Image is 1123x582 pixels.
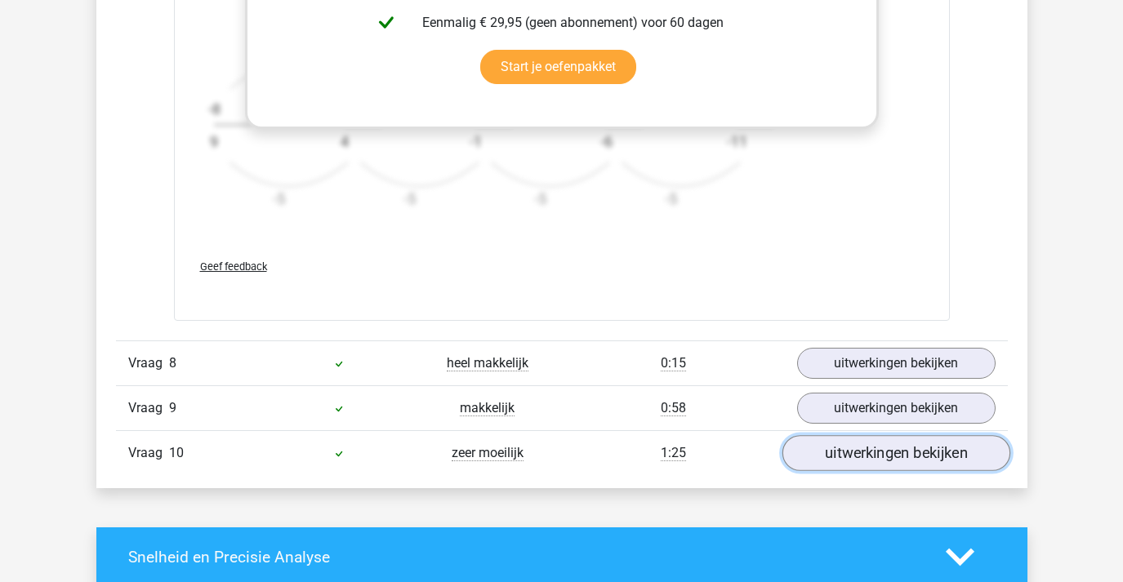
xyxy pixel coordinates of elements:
[664,190,676,207] text: -5
[210,133,218,150] text: 9
[207,100,220,118] text: -8
[128,443,169,463] span: Vraag
[200,260,267,273] span: Geef feedback
[782,436,1009,472] a: uitwerkingen bekijken
[726,133,746,150] text: -11
[169,355,176,371] span: 8
[469,133,481,150] text: -1
[128,398,169,418] span: Vraag
[452,445,524,461] span: zeer moeilijk
[480,50,636,84] a: Start je oefenpakket
[447,355,528,371] span: heel makkelijk
[533,190,546,207] text: -5
[403,190,415,207] text: -5
[128,353,169,373] span: Vraag
[661,400,686,416] span: 0:58
[661,445,686,461] span: 1:25
[599,133,612,150] text: -6
[169,445,184,460] span: 10
[128,548,921,566] h4: Snelheid en Precisie Analyse
[797,348,996,379] a: uitwerkingen bekijken
[169,400,176,415] span: 9
[460,400,515,416] span: makkelijk
[341,133,349,150] text: 4
[661,355,686,371] span: 0:15
[272,190,284,207] text: -5
[797,393,996,424] a: uitwerkingen bekijken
